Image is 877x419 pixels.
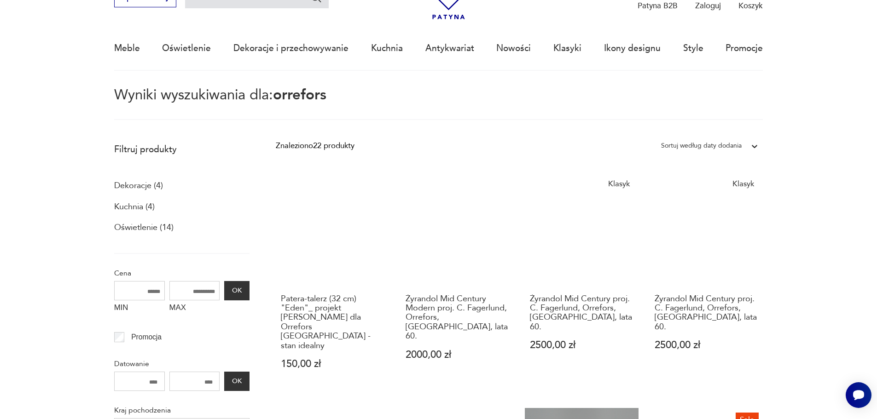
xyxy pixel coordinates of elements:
p: Kraj pochodzenia [114,404,250,416]
div: Znaleziono 22 produkty [276,140,354,152]
p: Datowanie [114,358,250,370]
label: MAX [169,300,220,318]
a: KlasykŻyrandol Mid Century proj. C. Fagerlund, Orrefors, Szwecja, lata 60.Żyrandol Mid Century pr... [650,172,763,390]
p: Zaloguj [695,0,721,11]
p: Koszyk [738,0,763,11]
span: orrefors [273,85,326,104]
p: Filtruj produkty [114,143,250,155]
h3: Żyrandol Mid Century proj. C. Fagerlund, Orrefors, [GEOGRAPHIC_DATA], lata 60. [530,294,633,332]
iframe: Smartsupp widget button [846,382,871,408]
a: Żyrandol Mid Century Modern proj. C. Fagerlund, Orrefors, Szwecja, lata 60.Żyrandol Mid Century M... [401,172,514,390]
a: Kuchnia [371,27,403,69]
p: Wyniki wyszukiwania dla: [114,88,763,120]
p: 2500,00 zł [530,340,633,350]
a: Meble [114,27,140,69]
h3: Żyrandol Mid Century proj. C. Fagerlund, Orrefors, [GEOGRAPHIC_DATA], lata 60. [655,294,758,332]
a: Klasyki [553,27,581,69]
p: Promocja [131,331,162,343]
a: Oświetlenie (14) [114,220,174,235]
label: MIN [114,300,165,318]
button: OK [224,372,249,391]
a: Promocje [726,27,763,69]
h3: Żyrandol Mid Century Modern proj. C. Fagerlund, Orrefors, [GEOGRAPHIC_DATA], lata 60. [406,294,509,341]
a: Dekoracje (4) [114,178,163,194]
p: Cena [114,267,250,279]
a: Dekoracje i przechowywanie [233,27,348,69]
a: Patera-talerz (32 cm) "Eden"_ projekt Lars Hellsten dla Orrefors Sweden - stan idealnyPatera-tale... [276,172,389,390]
a: Style [683,27,703,69]
button: OK [224,281,249,300]
p: 2500,00 zł [655,340,758,350]
a: Ikony designu [604,27,661,69]
a: Kuchnia (4) [114,199,155,215]
a: Oświetlenie [162,27,211,69]
a: Antykwariat [425,27,474,69]
a: KlasykŻyrandol Mid Century proj. C. Fagerlund, Orrefors, Szwecja, lata 60.Żyrandol Mid Century pr... [525,172,639,390]
h3: Patera-talerz (32 cm) "Eden"_ projekt [PERSON_NAME] dla Orrefors [GEOGRAPHIC_DATA] - stan idealny [281,294,384,350]
p: 2000,00 zł [406,350,509,360]
a: Nowości [496,27,531,69]
p: 150,00 zł [281,359,384,369]
div: Sortuj według daty dodania [661,140,742,152]
p: Patyna B2B [638,0,678,11]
